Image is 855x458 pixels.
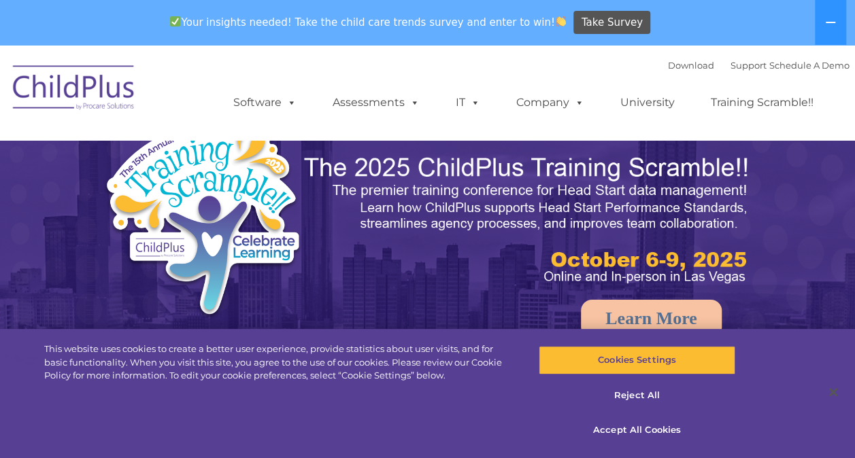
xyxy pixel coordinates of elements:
a: Learn More [581,300,722,338]
a: University [607,89,688,116]
a: Download [668,60,714,71]
button: Reject All [539,381,735,410]
button: Cookies Settings [539,346,735,374]
button: Close [818,377,848,407]
span: Phone number [189,145,247,156]
a: Software [220,89,310,116]
a: Company [503,89,598,116]
div: This website uses cookies to create a better user experience, provide statistics about user visit... [44,342,513,383]
a: Schedule A Demo [769,60,850,71]
a: Assessments [319,89,433,116]
a: Training Scramble!! [697,89,827,116]
span: Take Survey [582,11,643,35]
img: ✅ [170,16,180,27]
font: | [668,60,850,71]
span: Last name [189,90,231,100]
a: IT [442,89,494,116]
button: Accept All Cookies [539,416,735,444]
a: Take Survey [573,11,650,35]
img: 👏 [556,16,566,27]
img: ChildPlus by Procare Solutions [6,56,142,124]
a: Support [731,60,767,71]
span: Your insights needed! Take the child care trends survey and enter to win! [165,9,572,35]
